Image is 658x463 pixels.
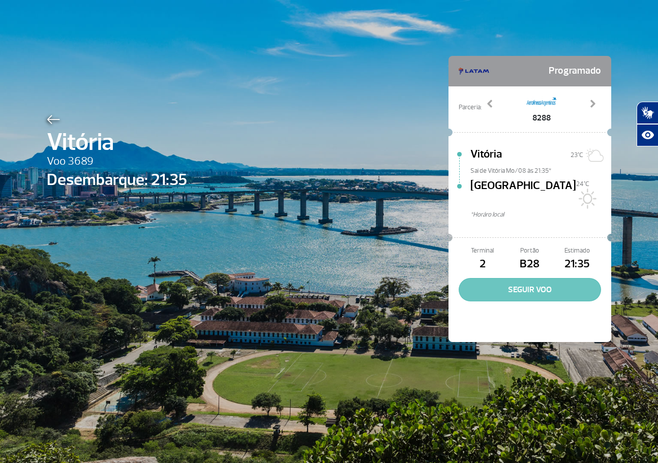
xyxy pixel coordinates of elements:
span: Programado [549,61,601,81]
span: 23°C [571,151,583,159]
span: [GEOGRAPHIC_DATA] [470,177,576,210]
span: Estimado [554,246,601,256]
span: Portão [506,246,553,256]
img: Sol com muitas nuvens [583,145,604,165]
span: Sai de Vitória Mo/08 às 21:35* [470,166,611,173]
span: Vitória [470,146,502,166]
span: Parceria: [459,103,482,112]
span: Vitória [47,124,187,161]
button: Abrir tradutor de língua de sinais. [637,102,658,124]
span: 2 [459,256,506,273]
img: Sol [576,189,596,209]
span: 8288 [526,112,557,124]
span: 21:35 [554,256,601,273]
span: 24°C [576,180,589,188]
span: Voo 3689 [47,153,187,170]
span: *Horáro local [470,210,611,220]
span: B28 [506,256,553,273]
div: Plugin de acessibilidade da Hand Talk. [637,102,658,146]
span: Terminal [459,246,506,256]
button: SEGUIR VOO [459,278,601,301]
button: Abrir recursos assistivos. [637,124,658,146]
span: Desembarque: 21:35 [47,168,187,192]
